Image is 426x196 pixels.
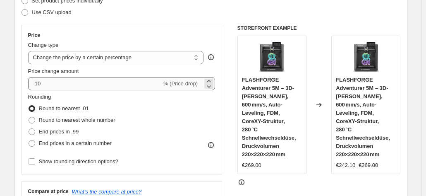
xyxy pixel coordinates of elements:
img: 612ItHAvjAL_80x.jpg [349,40,383,73]
span: Show rounding direction options? [39,158,118,165]
span: % (Price drop) [163,80,198,87]
span: Change type [28,42,59,48]
strike: €269.00 [359,161,378,169]
span: Round to nearest whole number [39,117,115,123]
div: €269.00 [242,161,261,169]
span: Rounding [28,94,51,100]
span: Price change amount [28,68,79,74]
input: -15 [28,77,162,90]
span: Use CSV upload [32,9,72,15]
img: 612ItHAvjAL_80x.jpg [255,40,288,73]
span: End prices in a certain number [39,140,112,146]
h3: Compare at price [28,188,69,195]
span: FLASHFORGE Adventurer 5M – 3D-[PERSON_NAME], 600 mm/s, Auto-Leveling, FDM, CoreXY-Struktur, 280 °... [242,77,296,157]
span: End prices in .99 [39,128,79,135]
div: €242.10 [336,161,355,169]
div: help [207,53,215,61]
h6: STOREFRONT EXAMPLE [237,25,401,31]
span: Round to nearest .01 [39,105,89,111]
span: FLASHFORGE Adventurer 5M – 3D-[PERSON_NAME], 600 mm/s, Auto-Leveling, FDM, CoreXY-Struktur, 280 °... [336,77,390,157]
h3: Price [28,32,40,39]
button: What's the compare at price? [72,189,142,195]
